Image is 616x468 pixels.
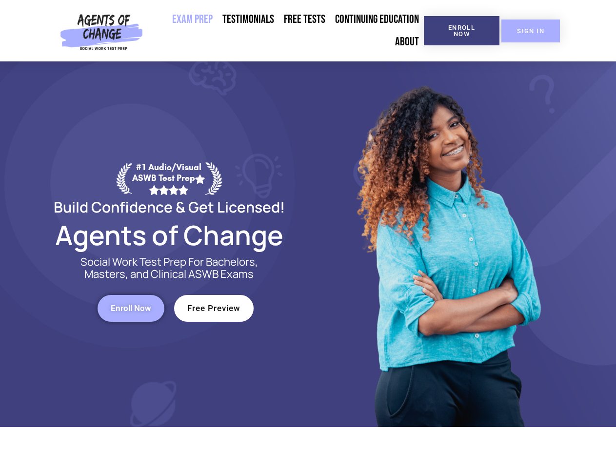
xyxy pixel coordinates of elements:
[218,8,279,31] a: Testimonials
[517,28,544,34] span: SIGN IN
[167,8,218,31] a: Exam Prep
[187,304,240,312] span: Free Preview
[132,162,205,195] div: #1 Audio/Visual ASWB Test Prep
[69,256,269,280] p: Social Work Test Prep For Bachelors, Masters, and Clinical ASWB Exams
[30,224,308,246] h2: Agents of Change
[30,200,308,214] h2: Build Confidence & Get Licensed!
[350,61,545,427] img: Website Image 1 (1)
[330,8,424,31] a: Continuing Education
[390,31,424,53] a: About
[424,16,499,45] a: Enroll Now
[439,24,484,37] span: Enroll Now
[501,19,560,42] a: SIGN IN
[111,304,151,312] span: Enroll Now
[279,8,330,31] a: Free Tests
[98,295,164,322] a: Enroll Now
[174,295,254,322] a: Free Preview
[147,8,424,53] nav: Menu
